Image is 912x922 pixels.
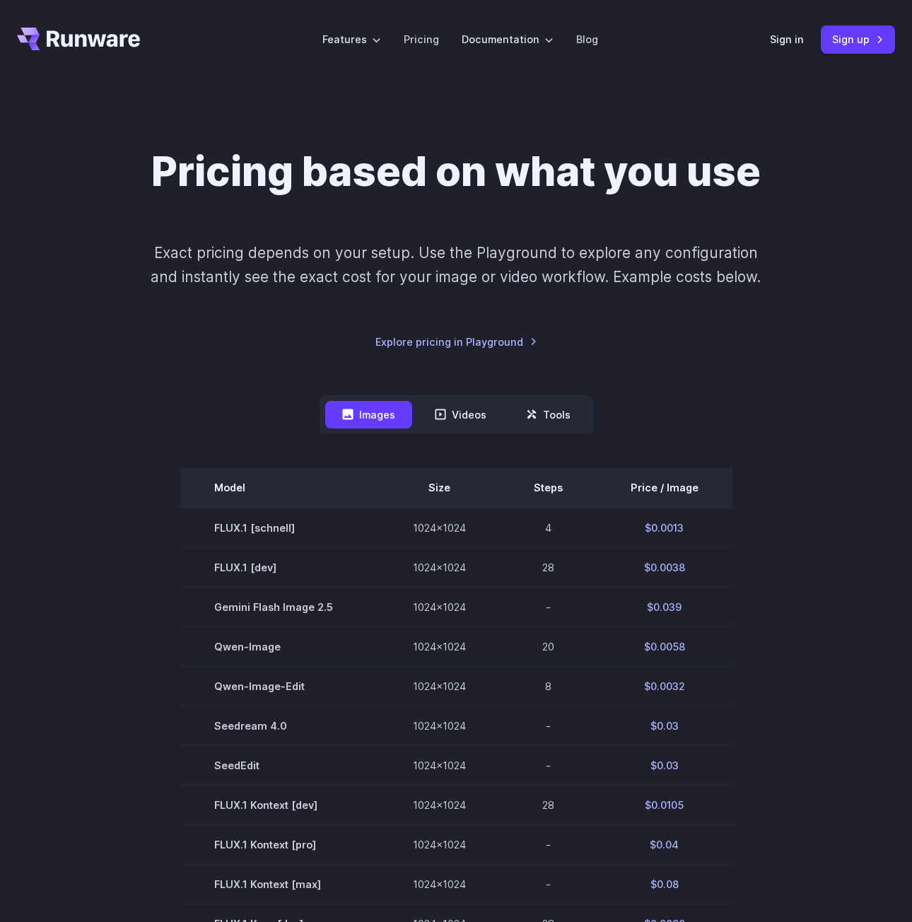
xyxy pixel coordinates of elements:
[576,31,598,47] a: Blog
[500,746,597,786] td: -
[379,588,500,627] td: 1024x1024
[180,706,379,746] td: Seedream 4.0
[180,667,379,706] td: Qwen-Image-Edit
[404,31,439,47] a: Pricing
[597,865,732,904] td: $0.08
[500,706,597,746] td: -
[214,599,345,615] span: Gemini Flash Image 2.5
[379,627,500,667] td: 1024x1024
[597,667,732,706] td: $0.0032
[509,401,587,428] button: Tools
[151,147,761,196] h1: Pricing based on what you use
[180,627,379,667] td: Qwen-Image
[597,468,732,508] th: Price / Image
[379,508,500,548] td: 1024x1024
[180,825,379,865] td: FLUX.1 Kontext [pro]
[500,865,597,904] td: -
[379,825,500,865] td: 1024x1024
[180,468,379,508] th: Model
[462,31,554,47] label: Documentation
[597,548,732,588] td: $0.0038
[500,786,597,825] td: 28
[500,825,597,865] td: -
[148,241,763,288] p: Exact pricing depends on your setup. Use the Playground to explore any configuration and instantl...
[597,627,732,667] td: $0.0058
[180,786,379,825] td: FLUX.1 Kontext [dev]
[597,588,732,627] td: $0.039
[500,508,597,548] td: 4
[597,786,732,825] td: $0.0105
[325,401,412,428] button: Images
[821,25,895,53] a: Sign up
[17,28,140,50] a: Go to /
[500,627,597,667] td: 20
[180,548,379,588] td: FLUX.1 [dev]
[597,706,732,746] td: $0.03
[180,865,379,904] td: FLUX.1 Kontext [max]
[500,588,597,627] td: -
[597,508,732,548] td: $0.0013
[379,468,500,508] th: Size
[375,334,537,350] a: Explore pricing in Playground
[379,548,500,588] td: 1024x1024
[379,667,500,706] td: 1024x1024
[597,825,732,865] td: $0.04
[500,548,597,588] td: 28
[379,865,500,904] td: 1024x1024
[379,706,500,746] td: 1024x1024
[379,786,500,825] td: 1024x1024
[500,667,597,706] td: 8
[322,31,381,47] label: Features
[500,468,597,508] th: Steps
[770,31,804,47] a: Sign in
[597,746,732,786] td: $0.03
[180,746,379,786] td: SeedEdit
[418,401,503,428] button: Videos
[180,508,379,548] td: FLUX.1 [schnell]
[379,746,500,786] td: 1024x1024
